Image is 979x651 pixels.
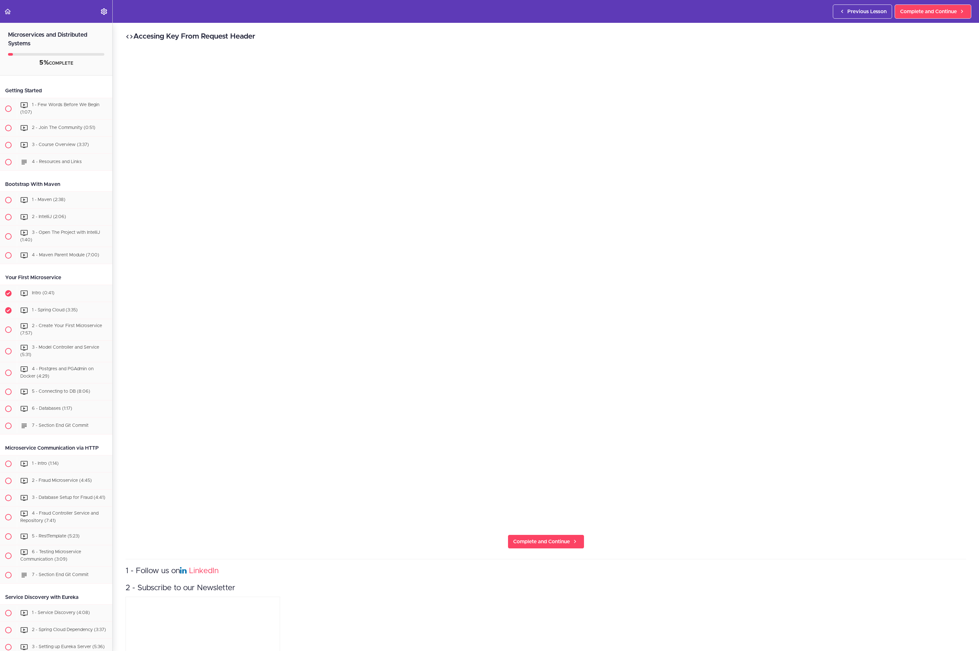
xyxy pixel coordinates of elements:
span: 3 - Database Setup for Fraud (4:41) [32,496,105,500]
span: 4 - Maven Parent Module (7:00) [32,253,99,258]
span: 1 - Spring Cloud (3:35) [32,308,78,313]
div: COMPLETE [8,59,104,67]
span: 2 - Spring Cloud Dependency (3:37) [32,628,106,632]
a: Complete and Continue [895,5,971,19]
span: 1 - Intro (1:14) [32,462,59,466]
span: 5% [39,60,49,66]
span: 7 - Section End Git Commit [32,573,89,577]
span: 2 - Fraud Microservice (4:45) [32,479,92,483]
svg: Back to course curriculum [4,8,12,15]
span: 3 - Course Overview (3:37) [32,142,89,147]
span: 1 - Service Discovery (4:08) [32,610,90,615]
h2: Accesing Key From Request Header [126,31,966,42]
svg: Settings Menu [100,8,108,15]
span: 4 - Resources and Links [32,160,82,164]
span: 3 - Open The Project with IntelliJ (1:40) [20,230,100,242]
span: 2 - IntelliJ (2:06) [32,215,66,219]
span: 2 - Create Your First Microservice (7:57) [20,324,102,336]
span: 5 - Connecting to DB (8:06) [32,390,90,394]
span: 4 - Postgres and PGAdmin on Docker (4:29) [20,367,94,379]
span: 4 - Fraud Controller Service and Repository (7:41) [20,511,99,523]
h3: 2 - Subscribe to our Newsletter [126,583,966,593]
span: Complete and Continue [900,8,957,15]
span: Intro (0:41) [32,291,54,296]
span: 7 - Section End Git Commit [32,424,89,428]
span: 5 - RestTemplate (5:23) [32,534,80,538]
span: 3 - Model Controller and Service (5:31) [20,345,99,357]
a: Complete and Continue [508,535,584,549]
span: 6 - Databases (1:17) [32,407,72,411]
span: 3 - Setting up Eureka Server (5:36) [32,645,105,649]
span: Previous Lesson [847,8,887,15]
h3: 1 - Follow us on [126,566,966,576]
span: 6 - Testing Microservice Communication (3:09) [20,550,81,562]
a: Previous Lesson [833,5,892,19]
span: 2 - Join The Community (0:51) [32,125,95,130]
span: 1 - Few Words Before We Begin (1:07) [20,103,99,115]
span: Complete and Continue [513,538,570,546]
span: 1 - Maven (2:38) [32,197,65,202]
a: LinkedIn [189,567,219,575]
